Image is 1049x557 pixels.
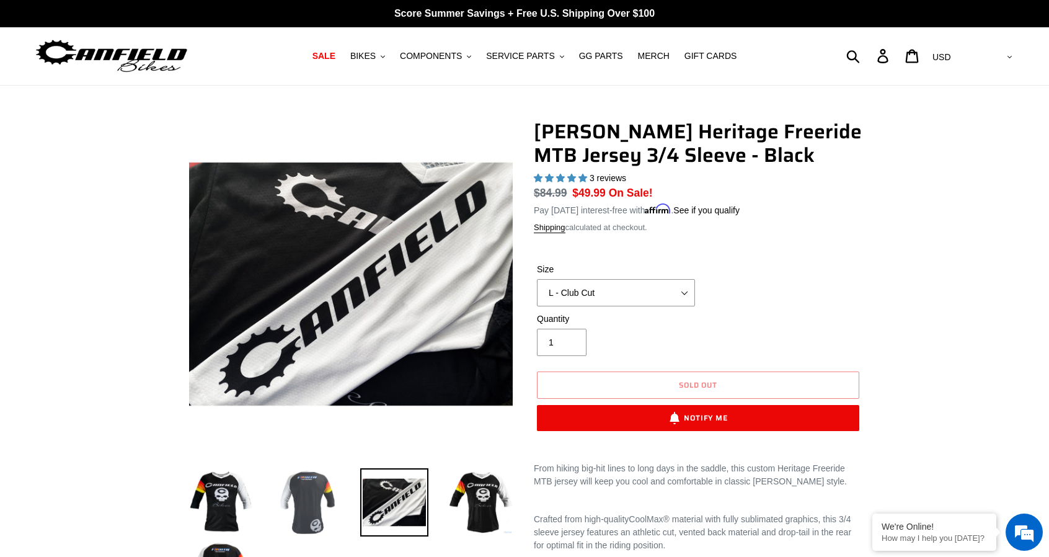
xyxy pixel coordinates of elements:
[534,120,862,167] h1: [PERSON_NAME] Heritage Freeride MTB Jersey 3/4 Sleeve - Black
[203,6,233,36] div: Minimize live chat window
[678,48,743,65] a: GIFT CARDS
[447,468,515,537] img: Load image into Gallery viewer, Canfield Heritage Freeride MTB Jersey 3/4 Sleeve - Black
[534,462,862,488] div: From hiking big-hit lines to long days in the saddle, this custom Heritage Freeride MTB jersey wi...
[572,187,606,199] span: $49.99
[480,48,570,65] button: SERVICE PARTS
[344,48,391,65] button: BIKES
[579,51,623,61] span: GG PARTS
[83,69,227,86] div: Chat with us now
[306,48,342,65] a: SALE
[40,62,71,93] img: d_696896380_company_1647369064580_696896380
[187,468,255,537] img: Load image into Gallery viewer, Canfield Heritage Freeride MTB Jersey 3/4 Sleeve - Black
[350,51,376,61] span: BIKES
[534,513,862,552] p: Crafted from high-quality
[609,185,653,201] span: On Sale!
[537,313,695,326] label: Quantity
[360,468,428,537] img: Load image into Gallery viewer, Canfield Heritage Freeride MTB Jersey 3/4 Sleeve - Black
[882,533,987,543] p: How may I help you today?
[534,173,590,183] span: 5.00 stars
[853,42,885,69] input: Search
[486,51,554,61] span: SERVICE PARTS
[534,187,567,199] span: $84.99
[312,51,335,61] span: SALE
[273,468,342,537] img: Load image into Gallery viewer, Canfield Heritage Freeride MTB Jersey 3/4 Sleeve - Black
[400,51,462,61] span: COMPONENTS
[72,156,171,282] span: We're online!
[34,37,189,76] img: Canfield Bikes
[537,405,859,431] button: Notify Me
[684,51,737,61] span: GIFT CARDS
[632,48,676,65] a: MERCH
[534,514,851,550] span: CoolMax® material with fully sublimated graphics, this 3/4 sleeve jersey features an athletic cut...
[534,223,565,233] a: Shipping
[537,263,695,276] label: Size
[14,68,32,87] div: Navigation go back
[534,201,740,217] p: Pay [DATE] interest-free with .
[6,339,236,382] textarea: Type your message and hit 'Enter'
[394,48,477,65] button: COMPONENTS
[638,51,670,61] span: MERCH
[573,48,629,65] a: GG PARTS
[537,372,859,399] button: Sold out
[673,205,740,215] a: See if you qualify - Learn more about Affirm Financing (opens in modal)
[882,522,987,532] div: We're Online!
[645,203,671,214] span: Affirm
[534,221,862,234] div: calculated at checkout.
[679,379,718,391] span: Sold out
[590,173,626,183] span: 3 reviews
